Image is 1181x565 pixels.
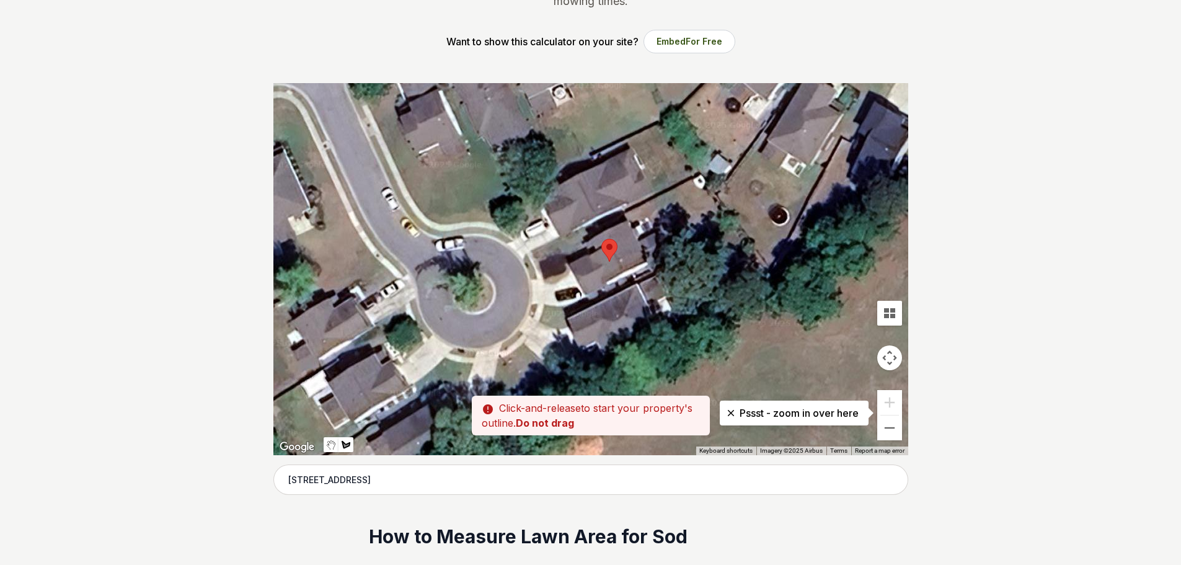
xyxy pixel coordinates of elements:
[499,402,581,414] span: Click-and-release
[276,439,317,455] img: Google
[446,34,639,49] p: Want to show this calculator on your site?
[855,447,905,454] a: Report a map error
[644,30,735,53] button: EmbedFor Free
[877,416,902,440] button: Zoom out
[276,439,317,455] a: Open this area in Google Maps (opens a new window)
[686,36,722,47] span: For Free
[273,465,908,496] input: Enter your address to get started
[730,406,859,420] p: Pssst - zoom in over here
[877,345,902,370] button: Map camera controls
[699,447,753,455] button: Keyboard shortcuts
[830,447,847,454] a: Terms (opens in new tab)
[877,390,902,415] button: Zoom in
[516,417,574,429] strong: Do not drag
[369,525,812,549] h2: How to Measure Lawn Area for Sod
[338,437,353,452] button: Draw a shape
[760,447,823,454] span: Imagery ©2025 Airbus
[877,301,902,326] button: Tilt map
[472,396,710,435] p: to start your property's outline.
[324,437,338,452] button: Stop drawing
